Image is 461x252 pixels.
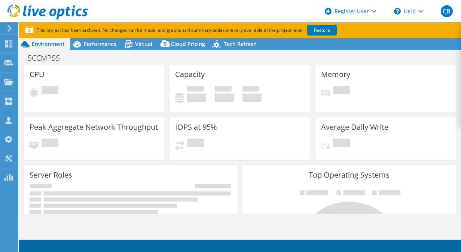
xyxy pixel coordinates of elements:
h3: Top Operating Systems [248,171,450,179]
span: Tech Refresh [224,40,257,47]
h4: 0 GiB [215,93,234,102]
h1: SCCMPSS [24,54,71,62]
span: Pending [42,86,58,96]
span: Performance [83,40,116,47]
span: Pending [187,139,204,149]
span: CB [441,5,453,17]
h3: Peak Aggregate Network Throughput [30,123,158,131]
span: Free [215,86,232,93]
span: Pending [333,86,350,96]
h4: 0 GiB [187,93,206,102]
h4: 0 GiB [242,93,262,102]
h3: IOPS at 95% [175,123,217,131]
span: Total [242,86,259,93]
svg: \n [394,8,401,15]
span: Environment [32,40,65,47]
h3: Server Roles [30,171,72,179]
a: Restore [307,25,337,36]
span: Virtual [135,40,152,47]
h3: Capacity [175,70,205,79]
span: Pending [42,139,58,149]
span: Pending [333,139,350,149]
h3: Average Daily Write [321,123,388,131]
h3: CPU [30,70,45,79]
span: Cloud Pricing [171,40,205,47]
h3: Memory [321,70,350,79]
p: This project has been archived. No changes can be made, and graphs and summary tables are only av... [25,26,392,34]
span: Used [187,86,204,93]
